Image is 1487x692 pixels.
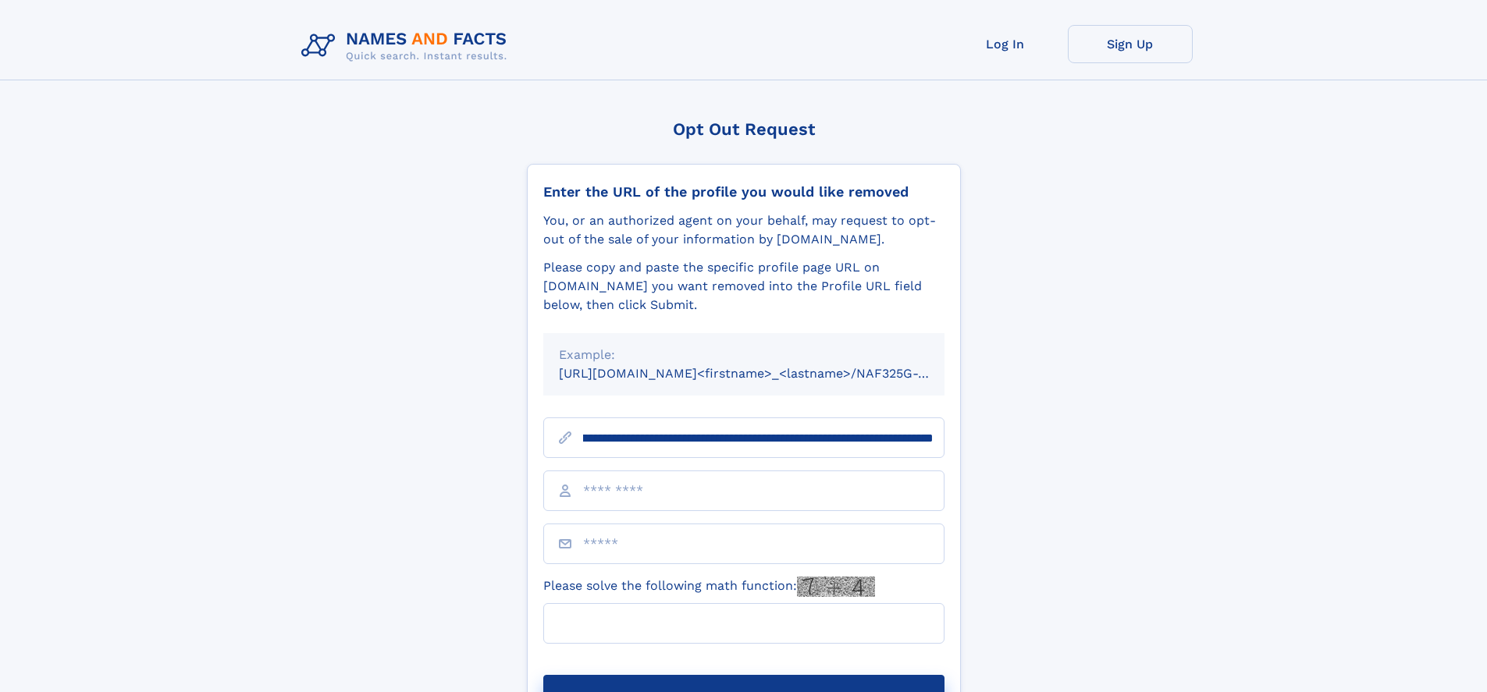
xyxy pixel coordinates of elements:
[559,346,929,364] div: Example:
[527,119,961,139] div: Opt Out Request
[295,25,520,67] img: Logo Names and Facts
[559,366,974,381] small: [URL][DOMAIN_NAME]<firstname>_<lastname>/NAF325G-xxxxxxxx
[1068,25,1193,63] a: Sign Up
[943,25,1068,63] a: Log In
[543,211,944,249] div: You, or an authorized agent on your behalf, may request to opt-out of the sale of your informatio...
[543,183,944,201] div: Enter the URL of the profile you would like removed
[543,258,944,314] div: Please copy and paste the specific profile page URL on [DOMAIN_NAME] you want removed into the Pr...
[543,577,875,597] label: Please solve the following math function:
